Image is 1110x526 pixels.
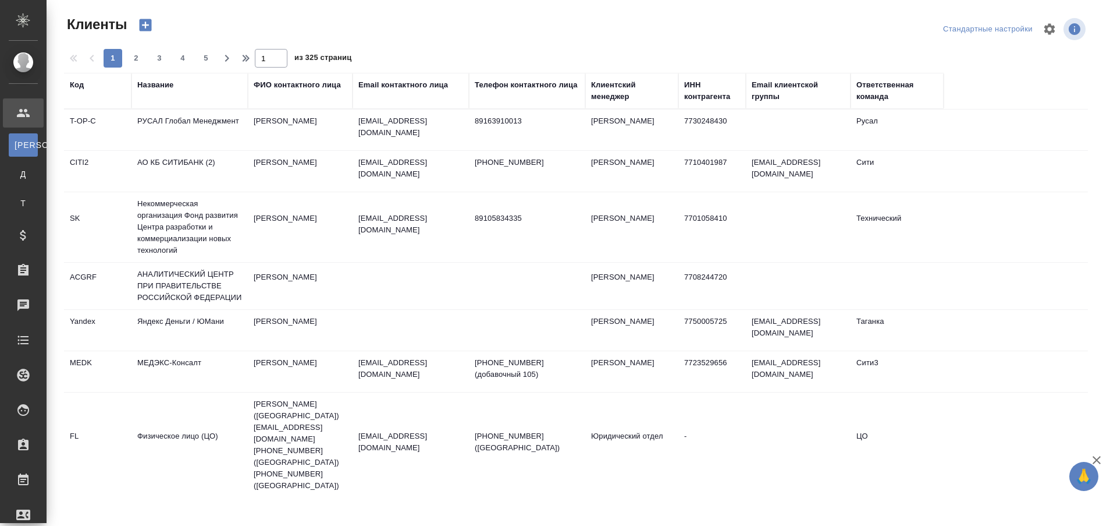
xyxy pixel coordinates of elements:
button: 4 [173,49,192,68]
td: [PERSON_NAME] [248,351,353,392]
td: [PERSON_NAME] [585,151,678,192]
td: Некоммерческая организация Фонд развития Центра разработки и коммерциализации новых технологий [131,192,248,262]
td: Yandex [64,310,131,351]
td: Русал [851,110,944,150]
td: Сити [851,151,944,192]
td: [PERSON_NAME] [248,207,353,248]
a: Д [9,163,38,186]
td: [PERSON_NAME] [585,110,678,150]
td: [PERSON_NAME] [248,310,353,351]
td: Технический [851,207,944,248]
p: [EMAIL_ADDRESS][DOMAIN_NAME] [358,157,463,180]
div: split button [940,20,1036,38]
td: [PERSON_NAME] [248,266,353,306]
td: ЦО [851,425,944,465]
div: ИНН контрагента [684,79,740,103]
a: Т [9,192,38,215]
td: 7710401987 [678,151,746,192]
td: CITI2 [64,151,131,192]
span: из 325 страниц [294,51,351,68]
div: Код [70,79,84,91]
span: 3 [150,52,169,64]
span: 4 [173,52,192,64]
td: Физическое лицо (ЦО) [131,425,248,465]
span: Клиенты [64,15,127,34]
td: МЕДЭКС-Консалт [131,351,248,392]
div: Телефон контактного лица [475,79,578,91]
button: Создать [131,15,159,35]
button: 3 [150,49,169,68]
td: Таганка [851,310,944,351]
div: Email контактного лица [358,79,448,91]
td: 7708244720 [678,266,746,306]
td: [EMAIL_ADDRESS][DOMAIN_NAME] [746,310,851,351]
td: Яндекс Деньги / ЮМани [131,310,248,351]
td: [PERSON_NAME] [585,310,678,351]
p: [EMAIL_ADDRESS][DOMAIN_NAME] [358,430,463,454]
span: 5 [197,52,215,64]
td: АО КБ СИТИБАНК (2) [131,151,248,192]
td: [PERSON_NAME] [585,207,678,248]
div: Email клиентской группы [752,79,845,103]
td: [PERSON_NAME] ([GEOGRAPHIC_DATA]) [EMAIL_ADDRESS][DOMAIN_NAME] [PHONE_NUMBER] ([GEOGRAPHIC_DATA])... [248,393,353,497]
span: Т [15,197,32,209]
td: - [678,425,746,465]
td: SK [64,207,131,248]
td: 7750005725 [678,310,746,351]
td: [PERSON_NAME] [585,266,678,306]
span: 2 [127,52,145,64]
p: [EMAIL_ADDRESS][DOMAIN_NAME] [358,115,463,139]
p: [PHONE_NUMBER] ([GEOGRAPHIC_DATA]) [475,430,579,454]
td: [PERSON_NAME] [248,110,353,150]
div: Ответственная команда [856,79,938,103]
p: 89105834335 [475,213,579,224]
span: Посмотреть информацию [1063,18,1088,40]
button: 2 [127,49,145,68]
p: [PHONE_NUMBER] (добавочный 105) [475,357,579,380]
p: 89163910013 [475,115,579,127]
td: АНАЛИТИЧЕСКИЙ ЦЕНТР ПРИ ПРАВИТЕЛЬСТВЕ РОССИЙСКОЙ ФЕДЕРАЦИИ [131,263,248,309]
div: Название [137,79,173,91]
p: [EMAIL_ADDRESS][DOMAIN_NAME] [358,213,463,236]
td: 7701058410 [678,207,746,248]
td: T-OP-C [64,110,131,150]
span: [PERSON_NAME] [15,139,32,151]
td: [PERSON_NAME] [248,151,353,192]
td: Юридический отдел [585,425,678,465]
button: 5 [197,49,215,68]
span: Настроить таблицу [1036,15,1063,43]
div: Клиентский менеджер [591,79,673,103]
td: FL [64,425,131,465]
td: [EMAIL_ADDRESS][DOMAIN_NAME] [746,151,851,192]
span: 🙏 [1074,464,1094,489]
td: [PERSON_NAME] [585,351,678,392]
td: РУСАЛ Глобал Менеджмент [131,110,248,150]
td: 7730248430 [678,110,746,150]
p: [EMAIL_ADDRESS][DOMAIN_NAME] [358,357,463,380]
button: 🙏 [1069,462,1098,491]
td: MEDK [64,351,131,392]
td: ACGRF [64,266,131,306]
p: [PHONE_NUMBER] [475,157,579,168]
td: 7723529656 [678,351,746,392]
td: Сити3 [851,351,944,392]
div: ФИО контактного лица [254,79,341,91]
td: [EMAIL_ADDRESS][DOMAIN_NAME] [746,351,851,392]
span: Д [15,168,32,180]
a: [PERSON_NAME] [9,133,38,157]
